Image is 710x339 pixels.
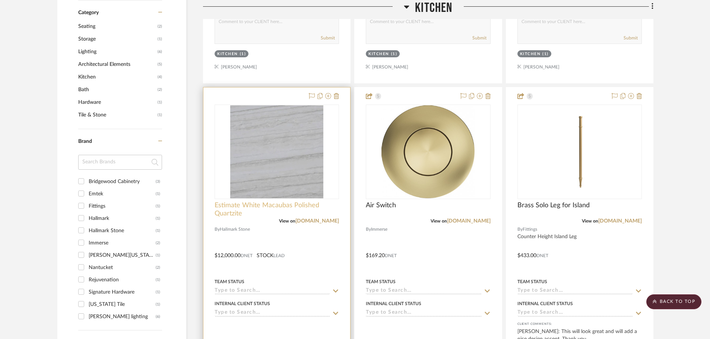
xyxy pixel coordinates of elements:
[215,278,244,285] div: Team Status
[89,298,156,310] div: [US_STATE] Tile
[78,33,156,45] span: Storage
[156,274,160,286] div: (1)
[78,139,92,144] span: Brand
[279,219,295,223] span: View on
[89,262,156,274] div: Nantucket
[215,300,270,307] div: Internal Client Status
[158,96,162,108] span: (1)
[517,310,633,317] input: Type to Search…
[217,51,238,57] div: Kitchen
[366,300,421,307] div: Internal Client Status
[89,212,156,224] div: Hallmark
[542,51,549,57] div: (1)
[517,278,547,285] div: Team Status
[523,226,537,233] span: Fittings
[517,226,523,233] span: By
[215,201,339,218] span: Estimate White Macaubas Polished Quartzite
[78,155,162,170] input: Search Brands
[366,310,481,317] input: Type to Search…
[156,200,160,212] div: (1)
[156,286,160,298] div: (1)
[78,20,156,33] span: Seating
[366,278,396,285] div: Team Status
[447,218,491,224] a: [DOMAIN_NAME]
[533,105,626,198] img: Brass Solo Leg for Island
[220,226,250,233] span: Hallmark Stone
[156,225,160,237] div: (1)
[366,288,481,295] input: Type to Search…
[240,51,246,57] div: (1)
[215,310,330,317] input: Type to Search…
[431,219,447,223] span: View on
[215,288,330,295] input: Type to Search…
[366,201,396,210] span: Air Switch
[158,84,162,96] span: (2)
[158,20,162,32] span: (2)
[366,226,371,233] span: By
[89,225,156,237] div: Hallmark Stone
[598,218,642,224] a: [DOMAIN_NAME]
[321,35,335,41] button: Submit
[89,249,156,261] div: [PERSON_NAME][US_STATE]
[156,188,160,200] div: (1)
[391,51,397,57] div: (1)
[215,105,339,199] div: 0
[368,51,389,57] div: Kitchen
[78,58,156,71] span: Architectural Elements
[89,237,156,249] div: Immerse
[89,311,156,323] div: [PERSON_NAME] lighting
[520,51,541,57] div: Kitchen
[472,35,486,41] button: Submit
[158,46,162,58] span: (6)
[78,96,156,109] span: Hardware
[78,109,156,121] span: Tile & Stone
[381,105,475,198] img: Air Switch
[156,249,160,261] div: (1)
[158,33,162,45] span: (1)
[89,200,156,212] div: Fittings
[89,286,156,298] div: Signature Hardware
[158,58,162,70] span: (5)
[156,237,160,249] div: (2)
[366,105,490,199] div: 0
[215,226,220,233] span: By
[89,188,156,200] div: Emtek
[156,212,160,224] div: (1)
[582,219,598,223] span: View on
[89,176,156,188] div: Bridgewood Cabinetry
[624,35,638,41] button: Submit
[517,288,633,295] input: Type to Search…
[78,71,156,83] span: Kitchen
[78,83,156,96] span: Bath
[158,71,162,83] span: (4)
[517,300,573,307] div: Internal Client Status
[230,105,323,198] img: Estimate White Macaubas Polished Quartzite
[158,109,162,121] span: (1)
[371,226,387,233] span: Immerse
[89,274,156,286] div: Rejuvenation
[78,45,156,58] span: Lighting
[78,10,99,16] span: Category
[295,218,339,224] a: [DOMAIN_NAME]
[156,298,160,310] div: (1)
[517,201,590,210] span: Brass Solo Leg for Island
[156,262,160,274] div: (2)
[518,105,641,199] div: 0
[156,311,160,323] div: (6)
[156,176,160,188] div: (3)
[646,294,701,309] scroll-to-top-button: BACK TO TOP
